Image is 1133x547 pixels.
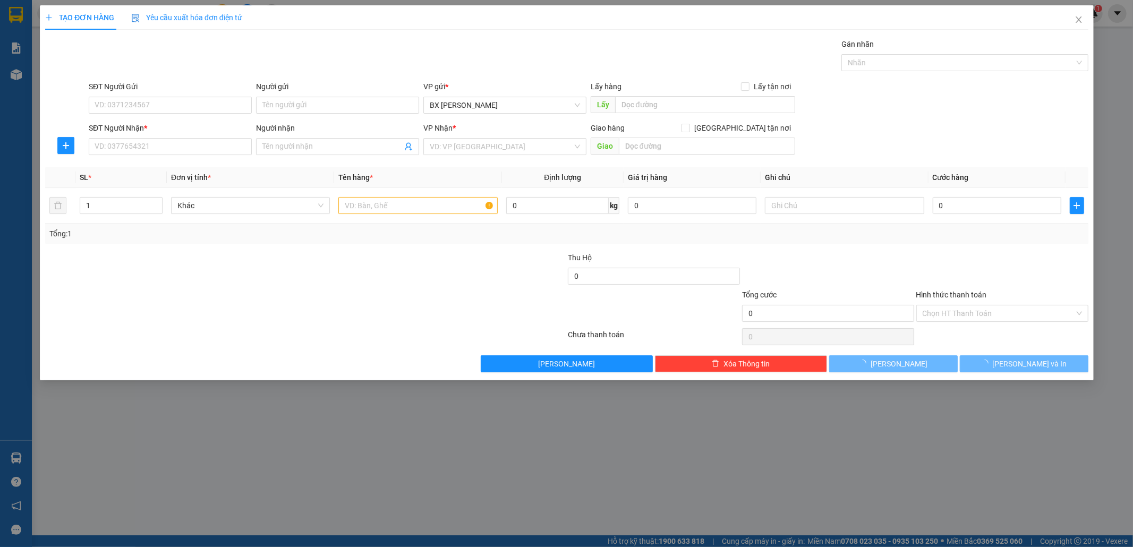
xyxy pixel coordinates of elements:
[959,355,1088,372] button: [PERSON_NAME] và In
[49,228,437,240] div: Tổng: 1
[89,122,252,134] div: SĐT Người Nhận
[481,355,653,372] button: [PERSON_NAME]
[618,138,795,155] input: Dọc đường
[590,96,615,113] span: Lấy
[544,173,581,182] span: Định lượng
[49,197,66,214] button: delete
[829,355,957,372] button: [PERSON_NAME]
[749,81,795,92] span: Lấy tận nơi
[1074,15,1083,24] span: close
[655,355,827,372] button: deleteXóa Thông tin
[628,197,756,214] input: 0
[723,358,770,370] span: Xóa Thông tin
[567,253,591,262] span: Thu Hộ
[80,173,88,182] span: SL
[992,358,1067,370] span: [PERSON_NAME] và In
[590,138,618,155] span: Giao
[932,173,968,182] span: Cước hàng
[256,81,419,92] div: Người gửi
[131,13,242,22] span: Yêu cầu xuất hóa đơn điện tử
[45,14,53,21] span: plus
[690,122,795,134] span: [GEOGRAPHIC_DATA] tận nơi
[916,290,986,299] label: Hình thức thanh toán
[89,81,252,92] div: SĐT Người Gửi
[57,137,74,154] button: plus
[1070,201,1083,210] span: plus
[338,173,373,182] span: Tên hàng
[742,290,776,299] span: Tổng cước
[615,96,795,113] input: Dọc đường
[981,360,992,367] span: loading
[404,142,413,151] span: user-add
[590,82,621,91] span: Lấy hàng
[430,97,580,113] span: BX Phạm Văn Đồng
[45,13,114,22] span: TẠO ĐƠN HÀNG
[765,197,924,214] input: Ghi Chú
[871,358,927,370] span: [PERSON_NAME]
[171,173,211,182] span: Đơn vị tính
[131,14,140,22] img: icon
[859,360,871,367] span: loading
[177,198,323,213] span: Khác
[841,40,874,48] label: Gán nhãn
[58,141,74,150] span: plus
[423,81,586,92] div: VP gửi
[567,329,741,347] div: Chưa thanh toán
[423,124,453,132] span: VP Nhận
[538,358,595,370] span: [PERSON_NAME]
[712,360,719,368] span: delete
[628,173,667,182] span: Giá trị hàng
[1063,5,1093,35] button: Close
[338,197,497,214] input: VD: Bàn, Ghế
[609,197,619,214] span: kg
[761,167,928,188] th: Ghi chú
[590,124,624,132] span: Giao hàng
[256,122,419,134] div: Người nhận
[1069,197,1084,214] button: plus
